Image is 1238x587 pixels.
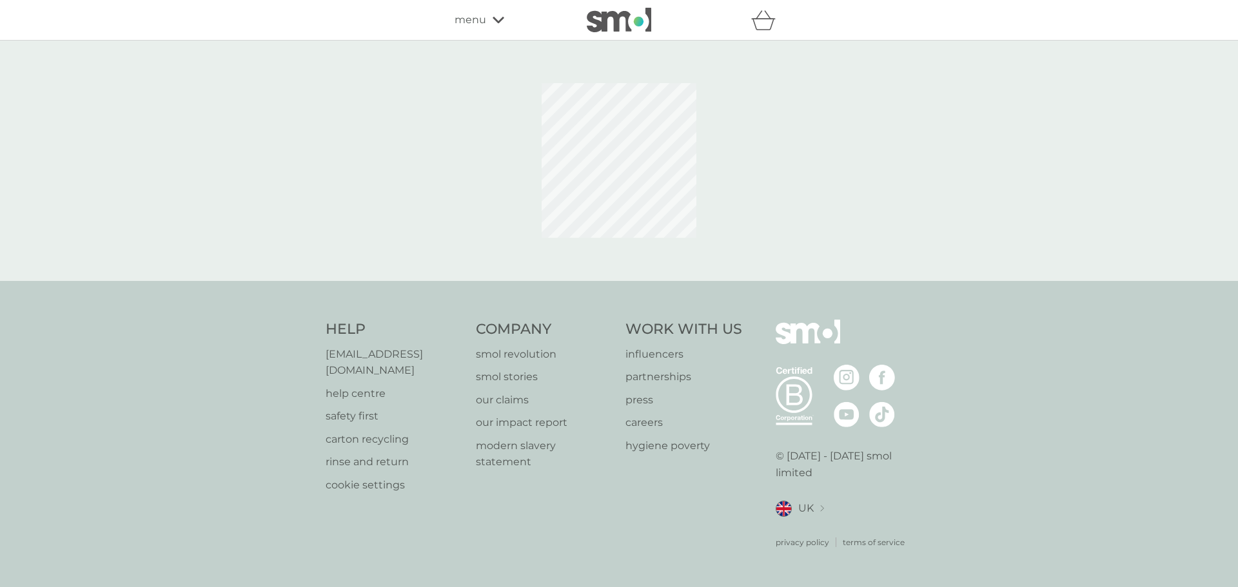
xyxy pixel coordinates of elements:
a: smol revolution [476,346,613,363]
a: safety first [326,408,463,425]
a: our claims [476,392,613,409]
img: visit the smol Instagram page [834,365,860,390]
a: hygiene poverty [625,438,742,454]
h4: Work With Us [625,320,742,340]
span: UK [798,500,814,517]
img: smol [587,8,651,32]
img: UK flag [776,501,792,517]
a: privacy policy [776,536,829,548]
img: visit the smol Youtube page [834,401,860,427]
img: visit the smol Tiktok page [869,401,895,427]
a: terms of service [843,536,905,548]
h4: Help [326,320,463,340]
a: carton recycling [326,431,463,448]
a: careers [625,414,742,431]
a: modern slavery statement [476,438,613,470]
h4: Company [476,320,613,340]
a: partnerships [625,369,742,385]
img: smol [776,320,840,363]
p: © [DATE] - [DATE] smol limited [776,448,913,481]
img: select a new location [820,505,824,512]
a: cookie settings [326,477,463,494]
a: influencers [625,346,742,363]
img: visit the smol Facebook page [869,365,895,390]
span: menu [455,12,486,28]
a: rinse and return [326,454,463,470]
a: help centre [326,385,463,402]
a: press [625,392,742,409]
a: smol stories [476,369,613,385]
a: [EMAIL_ADDRESS][DOMAIN_NAME] [326,346,463,379]
a: our impact report [476,414,613,431]
div: basket [751,7,783,33]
